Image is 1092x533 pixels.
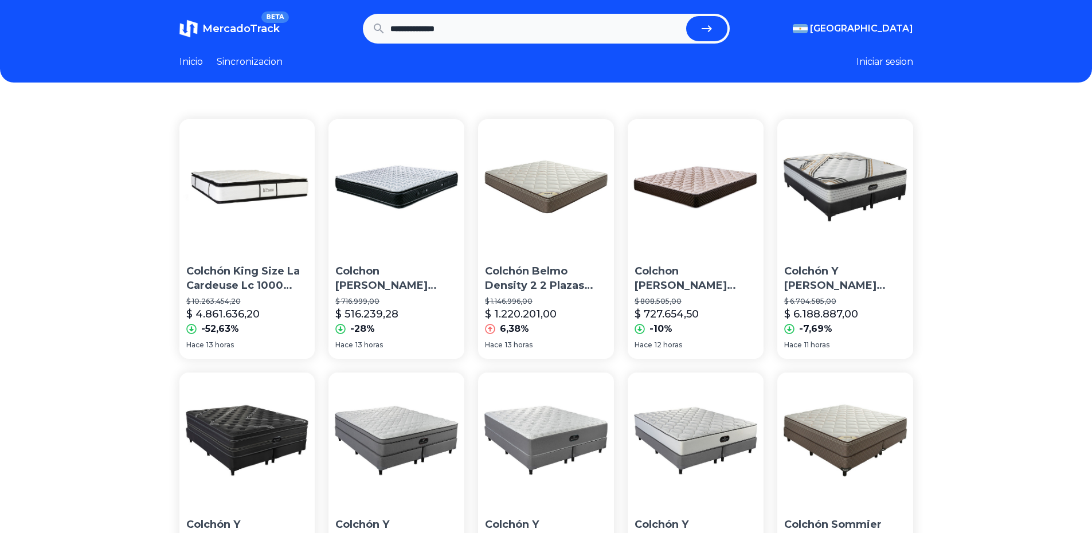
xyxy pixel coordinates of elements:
p: Colchón Belmo Density 2 2 Plazas King 200x200 [485,264,607,293]
a: Colchón King Size La Cardeuse Lc 1000 200x200Colchón King Size La Cardeuse Lc 1000 200x200$ 10.26... [179,119,315,359]
img: Colchón Y Sommier Simmons Deepsleep Foam King 200x200 [628,373,764,508]
span: 13 horas [355,340,383,350]
p: Colchon [PERSON_NAME] [PERSON_NAME] Size [MEDICAL_DATA] 200x200 Resortes, Envío S/c* [335,264,457,293]
p: -7,69% [799,322,832,336]
p: $ 716.999,00 [335,297,457,306]
span: Hace [335,340,353,350]
img: Colchón Y Sommier Simmons Spatherapy 2 Plazas King 200x200 [478,373,614,508]
span: 13 horas [206,340,234,350]
p: $ 4.861.636,20 [186,306,260,322]
span: Hace [635,340,652,350]
span: Hace [485,340,503,350]
p: $ 516.239,28 [335,306,398,322]
span: 11 horas [804,340,829,350]
img: Colchon Cannon King Size Doral 200x200 Resortes, Envío S/c* [328,119,464,255]
a: Colchón Belmo Density 2 2 Plazas King 200x200Colchón Belmo Density 2 2 Plazas King 200x200$ 1.146... [478,119,614,359]
p: $ 10.263.454,20 [186,297,308,306]
span: 12 horas [655,340,682,350]
span: MercadoTrack [202,22,280,35]
img: MercadoTrack [179,19,198,38]
img: Colchón Y Sommier Simmons Beautyrest Gold 2 King 200x200 [777,119,913,255]
button: [GEOGRAPHIC_DATA] [793,22,913,36]
img: Colchón Belmo Density 2 2 Plazas King 200x200 [478,119,614,255]
p: $ 6.704.585,00 [784,297,906,306]
img: Colchón Sommier Belmo Density 2 2 Plazas 200x200 [777,373,913,508]
p: $ 1.220.201,00 [485,306,557,322]
button: Iniciar sesion [856,55,913,69]
img: Argentina [793,24,808,33]
a: Colchon Cannon King Size Doral 200x200 Resortes, Envío S/c*Colchon [PERSON_NAME] [PERSON_NAME] Si... [328,119,464,359]
span: [GEOGRAPHIC_DATA] [810,22,913,36]
p: Colchón Y [PERSON_NAME] Beautyrest Gold 2 King 200x200 [784,264,906,293]
p: -28% [350,322,375,336]
img: Colchon Cannon King Size Exclusive 200x200 Espuma Cuotas S/i [628,119,764,255]
img: Colchón King Size La Cardeuse Lc 1000 200x200 [179,119,315,255]
p: $ 808.505,00 [635,297,757,306]
a: Colchon Cannon King Size Exclusive 200x200 Espuma Cuotas S/iColchon [PERSON_NAME] [PERSON_NAME] S... [628,119,764,359]
img: Colchón Y Sommier Simmons Beautyrest Black King 200x200 [179,373,315,508]
p: -52,63% [201,322,239,336]
a: Sincronizacion [217,55,283,69]
a: Inicio [179,55,203,69]
p: $ 727.654,50 [635,306,699,322]
p: Colchon [PERSON_NAME] [PERSON_NAME] Size Exclusive 200x200 Espuma Cuotas S/i [635,264,757,293]
span: Hace [186,340,204,350]
p: $ 6.188.887,00 [784,306,858,322]
span: BETA [261,11,288,23]
img: Colchón Y Sommier Simmons Backcare 2 Plazas King 200x200 [328,373,464,508]
span: Hace [784,340,802,350]
a: MercadoTrackBETA [179,19,280,38]
p: -10% [649,322,672,336]
span: 13 horas [505,340,533,350]
a: Colchón Y Sommier Simmons Beautyrest Gold 2 King 200x200Colchón Y [PERSON_NAME] Beautyrest Gold 2... [777,119,913,359]
p: $ 1.146.996,00 [485,297,607,306]
p: 6,38% [500,322,529,336]
p: Colchón King Size La Cardeuse Lc 1000 200x200 [186,264,308,293]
